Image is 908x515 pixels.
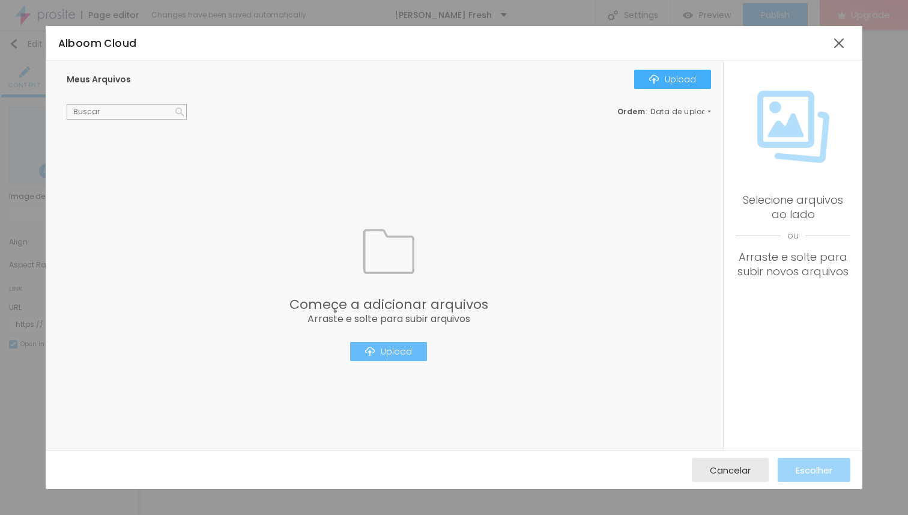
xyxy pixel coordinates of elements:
span: Cancelar [710,465,751,475]
button: Escolher [778,458,850,482]
span: Meus Arquivos [67,73,131,85]
div: : [617,108,711,115]
div: Selecione arquivos ao lado Arraste e solte para subir novos arquivos [736,193,850,279]
span: Escolher [796,465,832,475]
span: Começe a adicionar arquivos [289,298,488,311]
button: IconeUpload [634,70,711,89]
img: Icone [175,108,184,116]
img: Icone [365,347,375,356]
span: ou [736,222,850,250]
span: Arraste e solte para subir arquivos [289,314,488,324]
input: Buscar [67,104,187,120]
span: Ordem [617,106,646,117]
button: Cancelar [692,458,769,482]
img: Icone [649,75,659,84]
span: Alboom Cloud [58,36,137,50]
div: Upload [649,75,696,84]
button: IconeUpload [350,342,427,361]
img: Icone [757,91,829,163]
img: Icone [363,226,414,277]
div: Upload [365,347,412,356]
span: Data de upload [650,108,713,115]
